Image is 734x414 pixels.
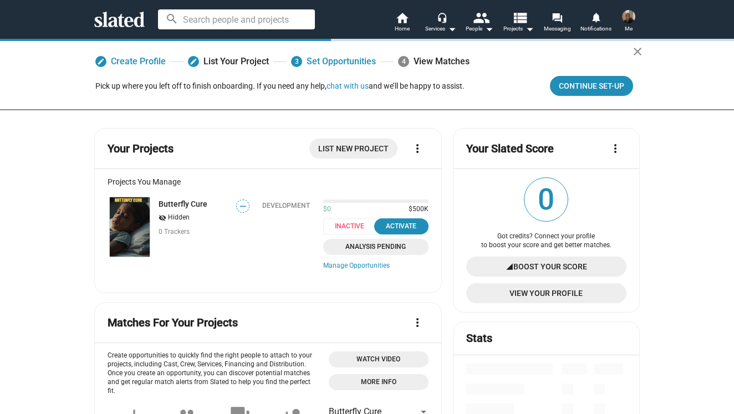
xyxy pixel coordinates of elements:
[499,11,538,35] button: Projects
[395,22,410,35] span: Home
[159,213,166,223] mat-icon: visibility_off
[473,9,489,25] mat-icon: people
[190,58,197,65] mat-icon: edit
[411,316,424,329] mat-icon: more_vert
[398,56,409,67] span: 4
[168,213,190,222] span: Hidden
[291,52,376,71] a: 3Set Opportunities
[108,351,320,396] p: Create opportunities to quickly find the right people to attach to your projects, including Cast,...
[291,56,302,67] span: 3
[110,197,150,257] img: Butterfly Cure
[374,218,429,234] button: Activate
[188,52,269,71] a: List Your Project
[466,141,554,156] mat-card-title: Your Slated Score
[615,8,642,37] button: Hans MuzunguMe
[460,11,499,35] button: People
[323,218,383,234] span: Inactive
[411,142,424,155] mat-icon: more_vert
[580,22,611,35] span: Notifications
[159,200,207,208] a: Butterfly Cure
[512,9,528,25] mat-icon: view_list
[506,257,513,277] mat-icon: signal_cellular_4_bar
[335,354,422,365] span: Watch Video
[95,81,465,91] div: Pick up where you left off to finish onboarding. If you need any help, and we’ll be happy to assist.
[482,22,496,35] mat-icon: arrow_drop_down
[383,11,421,35] a: Home
[466,22,493,35] div: People
[544,22,571,35] span: Messaging
[395,11,409,24] mat-icon: home
[262,202,310,209] div: Development
[158,9,315,29] input: Search people and projects
[559,76,624,96] span: Continue Set-up
[95,52,166,71] a: Create Profile
[550,76,633,96] button: Continue Set-up
[466,232,626,250] div: Got credits? Connect your profile to boost your score and get better matches.
[590,12,601,22] mat-icon: notifications
[421,11,460,35] button: Services
[108,141,174,156] mat-card-title: Your Projects
[108,177,429,186] div: Projects You Manage
[631,45,644,58] mat-icon: close
[404,205,429,214] span: $500K
[513,257,587,277] span: Boost Your Score
[97,58,105,65] mat-icon: edit
[609,142,622,155] mat-icon: more_vert
[625,22,633,35] span: Me
[503,22,534,35] span: Projects
[524,178,568,221] span: 0
[329,351,429,367] button: Open 'Opportunities Intro Video' dialog
[552,12,562,23] mat-icon: forum
[329,374,429,390] a: Open 'More info' dialog with information about Opportunities
[425,22,456,35] div: Services
[466,331,492,346] mat-card-title: Stats
[323,262,429,270] a: Manage Opportunities
[318,139,389,159] span: List New Project
[327,81,369,90] button: chat with us
[445,22,458,35] mat-icon: arrow_drop_down
[108,195,152,259] a: Butterfly Cure
[335,376,422,388] span: More Info
[475,283,618,303] span: View Your Profile
[538,11,577,35] a: Messaging
[323,205,331,214] span: $0
[622,10,635,23] img: Hans Muzungu
[523,22,536,35] mat-icon: arrow_drop_down
[323,239,429,255] a: Analysis Pending
[330,241,422,253] span: Analysis Pending
[237,201,249,212] span: —
[466,257,626,277] a: Boost Your Score
[159,228,190,236] span: 0 Trackers
[466,283,626,303] a: View Your Profile
[437,12,447,22] mat-icon: headset_mic
[398,52,470,71] div: View Matches
[577,11,615,35] a: Notifications
[309,139,397,159] a: List New Project
[108,315,238,330] mat-card-title: Matches For Your Projects
[381,221,422,232] div: Activate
